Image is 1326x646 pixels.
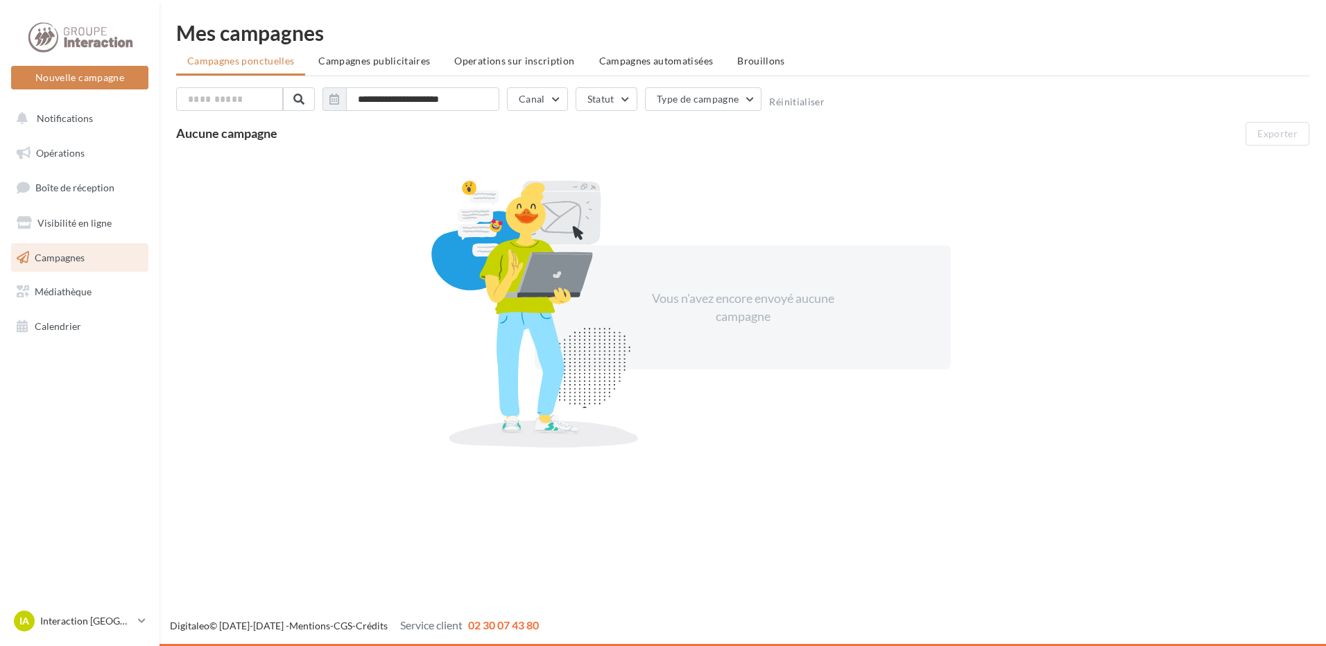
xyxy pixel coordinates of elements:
a: IA Interaction [GEOGRAPHIC_DATA] [11,608,148,634]
a: Mentions [289,620,330,631]
span: Boîte de réception [35,182,114,193]
a: Boîte de réception [8,173,151,202]
span: Campagnes [35,251,85,263]
a: Crédits [356,620,388,631]
a: CGS [334,620,352,631]
a: Visibilité en ligne [8,209,151,238]
button: Exporter [1246,122,1309,146]
span: Visibilité en ligne [37,217,112,229]
a: Campagnes [8,243,151,272]
span: Campagnes publicitaires [318,55,430,67]
div: Vous n'avez encore envoyé aucune campagne [623,290,862,325]
button: Statut [576,87,637,111]
a: Opérations [8,139,151,168]
div: Mes campagnes [176,22,1309,43]
button: Canal [507,87,568,111]
span: Notifications [37,112,93,124]
a: Calendrier [8,312,151,341]
span: Médiathèque [35,286,92,297]
button: Notifications [8,104,146,133]
span: Operations sur inscription [454,55,574,67]
a: Digitaleo [170,620,209,631]
span: © [DATE]-[DATE] - - - [170,620,539,631]
span: Aucune campagne [176,125,277,141]
button: Nouvelle campagne [11,66,148,89]
span: Service client [400,618,463,631]
span: Brouillons [737,55,785,67]
a: Médiathèque [8,277,151,306]
span: Opérations [36,147,85,159]
button: Réinitialiser [769,96,825,107]
button: Type de campagne [645,87,762,111]
span: Calendrier [35,320,81,332]
span: Campagnes automatisées [599,55,714,67]
p: Interaction [GEOGRAPHIC_DATA] [40,614,132,628]
span: IA [19,614,29,628]
span: 02 30 07 43 80 [468,618,539,631]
